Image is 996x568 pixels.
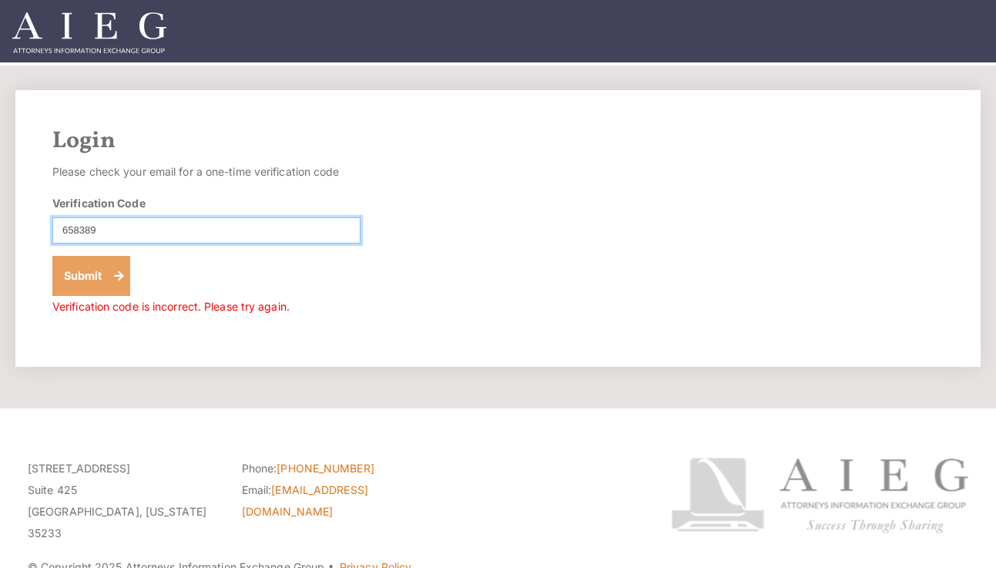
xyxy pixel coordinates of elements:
img: Attorneys Information Exchange Group [12,12,166,53]
img: Attorneys Information Exchange Group logo [671,458,968,533]
li: Email: [242,479,433,523]
p: [STREET_ADDRESS] Suite 425 [GEOGRAPHIC_DATA], [US_STATE] 35233 [28,458,219,544]
a: [EMAIL_ADDRESS][DOMAIN_NAME] [242,483,368,518]
button: Submit [52,256,130,296]
h2: Login [52,127,944,155]
span: Verification code is incorrect. Please try again. [52,300,290,313]
label: Verification Code [52,195,146,211]
a: [PHONE_NUMBER] [277,462,374,475]
p: Please check your email for a one-time verification code [52,161,361,183]
li: Phone: [242,458,433,479]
